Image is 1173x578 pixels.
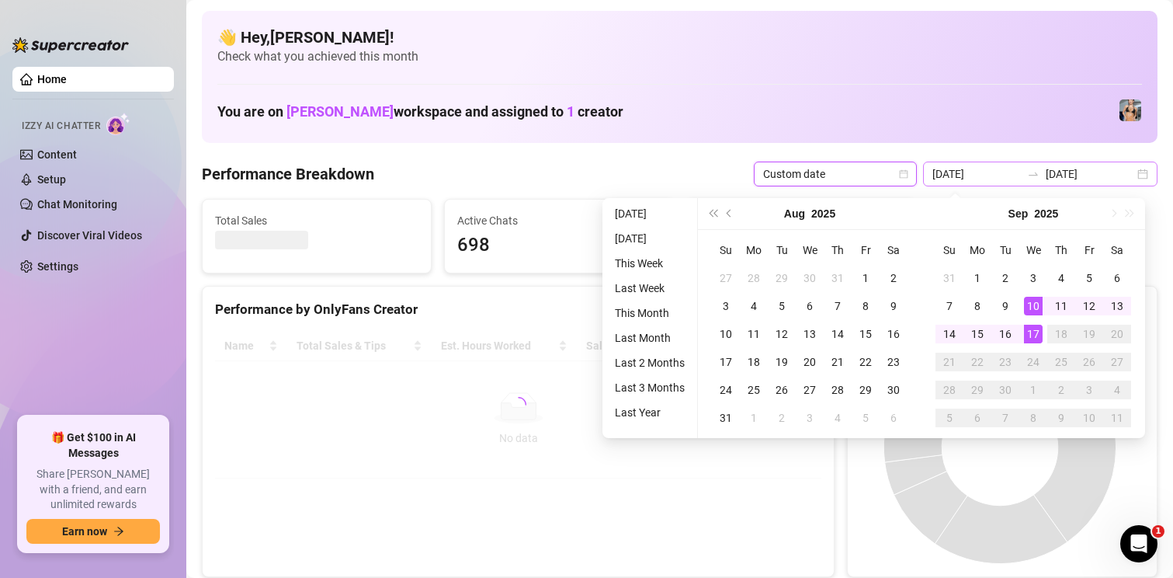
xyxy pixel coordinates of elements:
div: 28 [828,381,847,399]
div: 5 [1080,269,1098,287]
div: 5 [940,409,959,427]
div: 28 [940,381,959,399]
td: 2025-08-08 [852,292,880,320]
td: 2025-08-12 [768,320,796,348]
li: [DATE] [609,229,691,248]
iframe: Intercom live chat [1120,525,1157,562]
div: 29 [968,381,987,399]
div: 11 [744,325,763,343]
span: Izzy AI Chatter [22,119,100,134]
td: 2025-09-02 [991,264,1019,292]
div: 30 [996,381,1015,399]
div: 24 [1024,353,1043,371]
h1: You are on workspace and assigned to creator [217,103,623,120]
td: 2025-08-04 [740,292,768,320]
span: Active Chats [457,212,661,229]
td: 2025-08-31 [935,264,963,292]
div: 14 [940,325,959,343]
td: 2025-09-04 [824,404,852,432]
td: 2025-09-23 [991,348,1019,376]
li: This Month [609,304,691,322]
div: 27 [800,381,819,399]
td: 2025-08-13 [796,320,824,348]
div: 31 [828,269,847,287]
div: 6 [800,297,819,315]
td: 2025-09-30 [991,376,1019,404]
td: 2025-10-06 [963,404,991,432]
a: Chat Monitoring [37,198,117,211]
span: [PERSON_NAME] [286,103,394,120]
li: Last 2 Months [609,353,691,372]
td: 2025-08-20 [796,348,824,376]
td: 2025-08-16 [880,320,908,348]
th: We [1019,236,1047,264]
td: 2025-07-29 [768,264,796,292]
div: 23 [884,353,903,371]
span: swap-right [1027,168,1039,180]
li: Last 3 Months [609,378,691,397]
td: 2025-09-20 [1103,320,1131,348]
th: Tu [991,236,1019,264]
span: Earn now [62,525,107,538]
td: 2025-08-25 [740,376,768,404]
div: 11 [1108,409,1126,427]
th: Sa [1103,236,1131,264]
span: loading [511,397,526,413]
span: 🎁 Get $100 in AI Messages [26,430,160,461]
td: 2025-10-02 [1047,376,1075,404]
button: Choose a year [1034,198,1058,229]
td: 2025-08-24 [712,376,740,404]
td: 2025-07-30 [796,264,824,292]
td: 2025-09-03 [1019,264,1047,292]
h4: Performance Breakdown [202,163,374,185]
td: 2025-09-03 [796,404,824,432]
span: Custom date [763,162,908,186]
td: 2025-10-03 [1075,376,1103,404]
div: 1 [1024,381,1043,399]
td: 2025-09-19 [1075,320,1103,348]
li: Last Week [609,279,691,298]
td: 2025-07-27 [712,264,740,292]
li: This Week [609,254,691,273]
td: 2025-09-06 [1103,264,1131,292]
input: Start date [932,165,1021,183]
li: [DATE] [609,204,691,223]
td: 2025-08-03 [712,292,740,320]
th: Th [1047,236,1075,264]
a: Settings [37,260,78,273]
div: 18 [744,353,763,371]
button: Choose a month [1008,198,1029,229]
div: 3 [1080,381,1098,399]
div: 24 [717,381,735,399]
div: 7 [996,409,1015,427]
td: 2025-10-04 [1103,376,1131,404]
div: 2 [772,409,791,427]
img: AI Chatter [106,113,130,135]
h4: 👋 Hey, [PERSON_NAME] ! [217,26,1142,48]
th: Tu [768,236,796,264]
td: 2025-09-10 [1019,292,1047,320]
td: 2025-08-23 [880,348,908,376]
td: 2025-10-07 [991,404,1019,432]
td: 2025-08-07 [824,292,852,320]
td: 2025-09-18 [1047,320,1075,348]
img: Veronica [1119,99,1141,121]
div: 17 [717,353,735,371]
td: 2025-08-29 [852,376,880,404]
span: Check what you achieved this month [217,48,1142,65]
div: 26 [772,381,791,399]
li: Last Month [609,329,691,347]
a: Home [37,73,67,85]
td: 2025-09-05 [1075,264,1103,292]
button: Last year (Control + left) [704,198,721,229]
span: 1 [1152,525,1164,538]
td: 2025-08-28 [824,376,852,404]
td: 2025-10-11 [1103,404,1131,432]
div: 16 [884,325,903,343]
div: 22 [856,353,875,371]
input: End date [1046,165,1134,183]
td: 2025-10-01 [1019,376,1047,404]
th: Th [824,236,852,264]
div: 13 [800,325,819,343]
td: 2025-08-19 [768,348,796,376]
